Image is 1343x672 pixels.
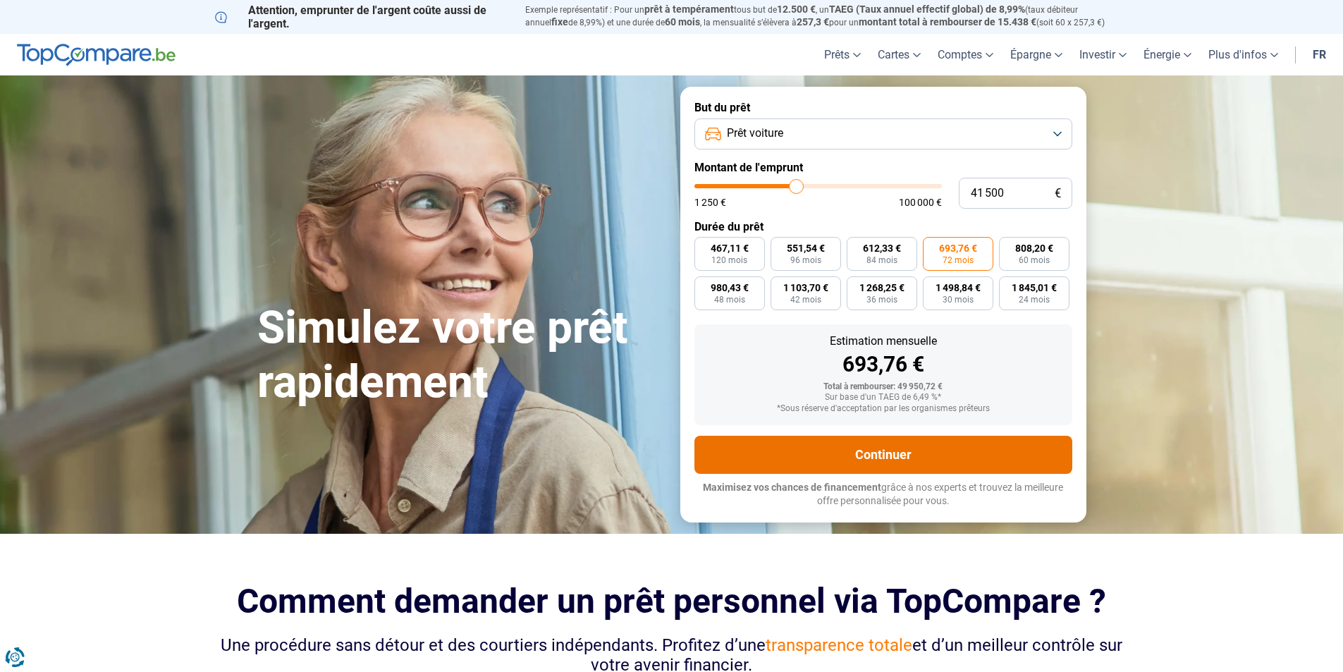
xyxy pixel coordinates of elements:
span: 72 mois [943,256,974,264]
a: Comptes [929,34,1002,75]
a: fr [1304,34,1335,75]
a: Énergie [1135,34,1200,75]
a: Cartes [869,34,929,75]
label: Montant de l'emprunt [694,161,1072,174]
span: 84 mois [866,256,897,264]
a: Plus d'infos [1200,34,1287,75]
h2: Comment demander un prêt personnel via TopCompare ? [215,582,1129,621]
div: Total à rembourser: 49 950,72 € [706,382,1061,392]
span: 1 103,70 € [783,283,828,293]
span: 30 mois [943,295,974,304]
span: 1 250 € [694,197,726,207]
span: 42 mois [790,295,821,304]
span: 60 mois [1019,256,1050,264]
button: Continuer [694,436,1072,474]
span: TAEG (Taux annuel effectif global) de 8,99% [829,4,1025,15]
div: *Sous réserve d'acceptation par les organismes prêteurs [706,404,1061,414]
span: 980,43 € [711,283,749,293]
span: 808,20 € [1015,243,1053,253]
span: 24 mois [1019,295,1050,304]
span: transparence totale [766,635,912,655]
span: 100 000 € [899,197,942,207]
div: 693,76 € [706,354,1061,375]
span: 60 mois [665,16,700,28]
span: 1 845,01 € [1012,283,1057,293]
a: Épargne [1002,34,1071,75]
p: grâce à nos experts et trouvez la meilleure offre personnalisée pour vous. [694,481,1072,508]
span: 120 mois [711,256,747,264]
span: prêt à tempérament [644,4,734,15]
div: Sur base d'un TAEG de 6,49 %* [706,393,1061,403]
span: 551,54 € [787,243,825,253]
img: TopCompare [17,44,176,66]
label: But du prêt [694,101,1072,114]
span: fixe [551,16,568,28]
button: Prêt voiture [694,118,1072,149]
div: Estimation mensuelle [706,336,1061,347]
span: 693,76 € [939,243,977,253]
a: Investir [1071,34,1135,75]
h1: Simulez votre prêt rapidement [257,301,663,410]
p: Attention, emprunter de l'argent coûte aussi de l'argent. [215,4,508,30]
span: Maximisez vos chances de financement [703,482,881,493]
span: 257,3 € [797,16,829,28]
span: Prêt voiture [727,126,783,141]
span: € [1055,188,1061,200]
a: Prêts [816,34,869,75]
span: 1 268,25 € [859,283,904,293]
label: Durée du prêt [694,220,1072,233]
span: 36 mois [866,295,897,304]
span: 48 mois [714,295,745,304]
span: 612,33 € [863,243,901,253]
span: 467,11 € [711,243,749,253]
p: Exemple représentatif : Pour un tous but de , un (taux débiteur annuel de 8,99%) et une durée de ... [525,4,1129,29]
span: 96 mois [790,256,821,264]
span: montant total à rembourser de 15.438 € [859,16,1036,28]
span: 1 498,84 € [936,283,981,293]
span: 12.500 € [777,4,816,15]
